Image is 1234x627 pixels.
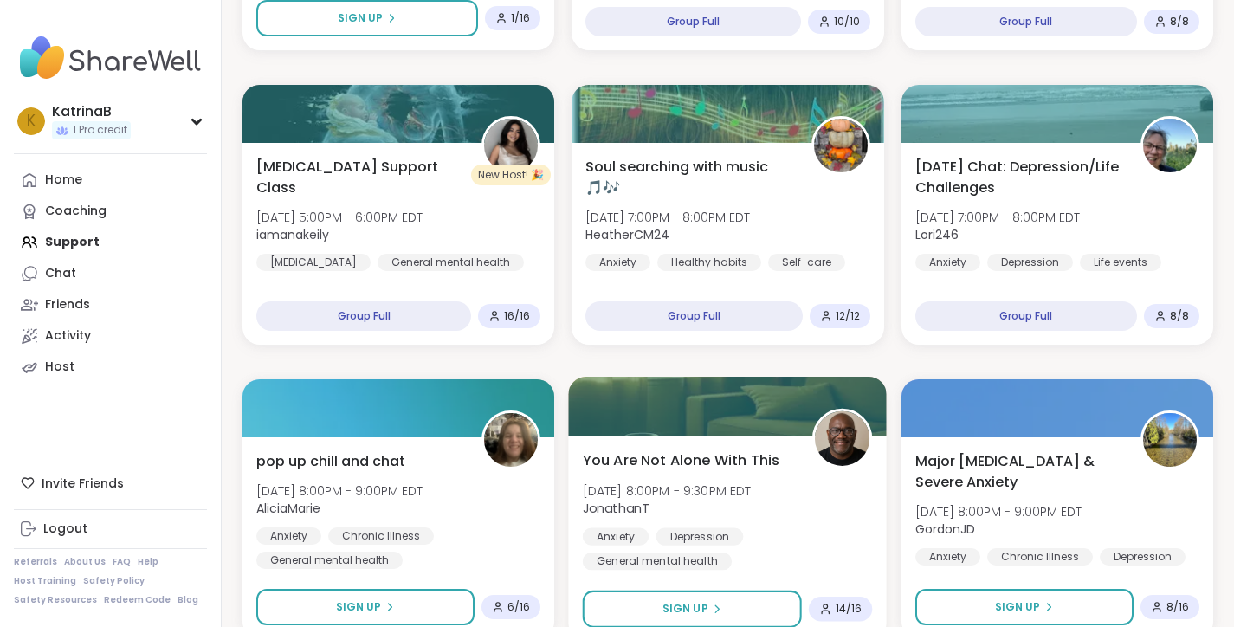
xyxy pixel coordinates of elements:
div: General mental health [583,553,732,570]
b: Lori246 [915,226,959,243]
b: GordonJD [915,520,975,538]
a: Redeem Code [104,594,171,606]
div: Anxiety [915,548,980,566]
a: Host Training [14,575,76,587]
span: 8 / 8 [1170,15,1189,29]
a: Activity [14,320,207,352]
a: Safety Policy [83,575,145,587]
div: Chronic Illness [328,527,434,545]
div: Group Full [256,301,471,331]
a: Logout [14,514,207,545]
div: Chat [45,265,76,282]
a: Home [14,165,207,196]
span: Sign Up [662,601,708,617]
img: AliciaMarie [484,413,538,467]
span: 8 / 16 [1166,600,1189,614]
div: KatrinaB [52,102,131,121]
img: JonathanT [816,411,870,466]
span: K [27,110,36,133]
div: General mental health [256,552,403,569]
span: 14 / 16 [836,602,863,616]
div: General mental health [378,254,524,271]
img: Lori246 [1143,119,1197,172]
div: Anxiety [583,527,649,545]
span: [DATE] 8:00PM - 9:00PM EDT [256,482,423,500]
a: FAQ [113,556,131,568]
div: Life events [1080,254,1161,271]
img: GordonJD [1143,413,1197,467]
a: Coaching [14,196,207,227]
img: iamanakeily [484,119,538,172]
b: HeatherCM24 [585,226,669,243]
div: Host [45,359,74,376]
div: Self-care [768,254,845,271]
div: Logout [43,520,87,538]
div: Anxiety [256,527,321,545]
div: Group Full [915,7,1137,36]
img: HeatherCM24 [814,119,868,172]
div: Home [45,171,82,189]
a: About Us [64,556,106,568]
span: Major [MEDICAL_DATA] & Severe Anxiety [915,451,1121,493]
div: Chronic Illness [987,548,1093,566]
div: Invite Friends [14,468,207,499]
div: Anxiety [915,254,980,271]
span: pop up chill and chat [256,451,405,472]
b: JonathanT [583,500,650,517]
span: 12 / 12 [836,309,860,323]
span: [DATE] 8:00PM - 9:30PM EDT [583,482,752,499]
span: 10 / 10 [834,15,860,29]
span: [MEDICAL_DATA] Support Class [256,157,462,198]
button: Sign Up [256,589,475,625]
a: Referrals [14,556,57,568]
button: Sign Up [915,589,1134,625]
b: AliciaMarie [256,500,320,517]
a: Help [138,556,158,568]
a: Host [14,352,207,383]
span: Sign Up [995,599,1040,615]
span: 8 / 8 [1170,309,1189,323]
span: Sign Up [336,599,381,615]
span: 1 / 16 [511,11,530,25]
span: 1 Pro credit [73,123,127,138]
b: iamanakeily [256,226,329,243]
div: Group Full [585,7,800,36]
div: New Host! 🎉 [471,165,551,185]
a: Chat [14,258,207,289]
span: [DATE] Chat: Depression/Life Challenges [915,157,1121,198]
div: Coaching [45,203,107,220]
div: Close Step [1205,7,1227,29]
span: [DATE] 7:00PM - 8:00PM EDT [585,209,750,226]
div: Healthy habits [657,254,761,271]
span: Soul searching with music 🎵🎶 [585,157,791,198]
div: Friends [45,296,90,313]
a: Safety Resources [14,594,97,606]
span: You Are Not Alone With This [583,449,779,470]
div: Group Full [585,301,802,331]
span: Sign Up [338,10,383,26]
span: [DATE] 7:00PM - 8:00PM EDT [915,209,1080,226]
a: Blog [178,594,198,606]
span: [DATE] 5:00PM - 6:00PM EDT [256,209,423,226]
a: Friends [14,289,207,320]
div: Depression [656,527,744,545]
div: Group Full [915,301,1137,331]
div: Activity [45,327,91,345]
div: Depression [987,254,1073,271]
div: Anxiety [585,254,650,271]
span: 6 / 16 [507,600,530,614]
span: [DATE] 8:00PM - 9:00PM EDT [915,503,1082,520]
img: ShareWell Nav Logo [14,28,207,88]
span: 16 / 16 [504,309,530,323]
div: Depression [1100,548,1186,566]
div: [MEDICAL_DATA] [256,254,371,271]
